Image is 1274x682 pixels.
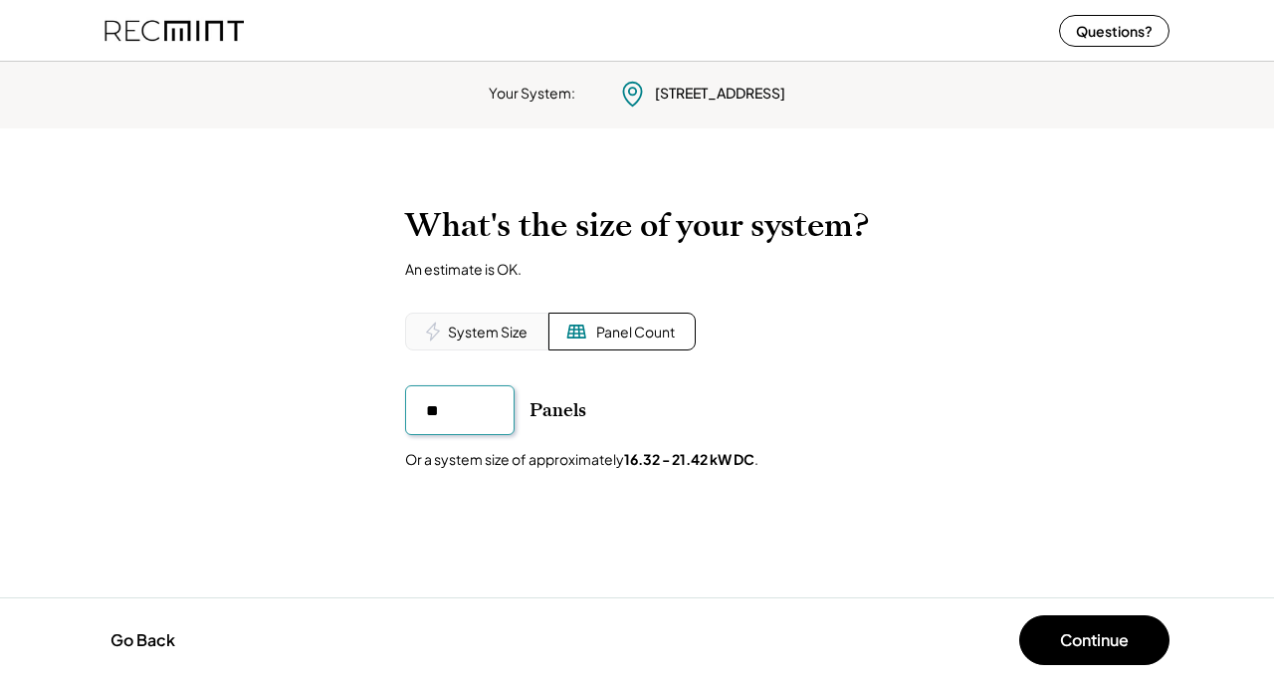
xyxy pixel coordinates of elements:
div: Or a system size of approximately . [405,450,758,470]
div: System Size [448,323,528,342]
img: recmint-logotype%403x%20%281%29.jpeg [105,4,244,57]
button: Questions? [1059,15,1169,47]
div: Your System: [489,84,575,104]
div: An estimate is OK. [405,260,522,278]
div: Panels [530,398,586,422]
button: Go Back [105,618,181,662]
div: [STREET_ADDRESS] [655,84,785,104]
strong: 16.32 - 21.42 kW DC [624,450,754,468]
img: Solar%20Panel%20Icon.svg [566,322,586,341]
div: Panel Count [596,323,675,342]
h2: What's the size of your system? [405,206,869,245]
button: Continue [1019,615,1169,665]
